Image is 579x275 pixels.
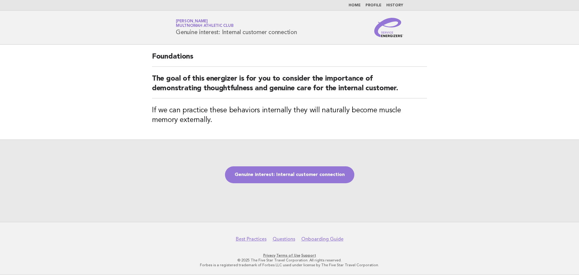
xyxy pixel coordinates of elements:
[152,74,427,98] h2: The goal of this energizer is for you to consider the importance of demonstrating thoughtfulness ...
[105,263,474,267] p: Forbes is a registered trademark of Forbes LLC used under license by The Five Star Travel Corpora...
[176,19,233,28] a: [PERSON_NAME]Multnomah Athletic Club
[176,24,233,28] span: Multnomah Athletic Club
[349,4,361,7] a: Home
[225,166,354,183] a: Genuine interest: Internal customer connection
[263,253,275,257] a: Privacy
[152,106,427,125] h3: If we can practice these behaviors internally they will naturally become muscle memory externally.
[276,253,300,257] a: Terms of Use
[273,236,295,242] a: Questions
[374,18,403,37] img: Service Energizers
[301,236,343,242] a: Onboarding Guide
[105,253,474,258] p: · ·
[365,4,381,7] a: Profile
[176,20,297,35] h1: Genuine interest: Internal customer connection
[236,236,267,242] a: Best Practices
[105,258,474,263] p: © 2025 The Five Star Travel Corporation. All rights reserved.
[301,253,316,257] a: Support
[152,52,427,67] h2: Foundations
[386,4,403,7] a: History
